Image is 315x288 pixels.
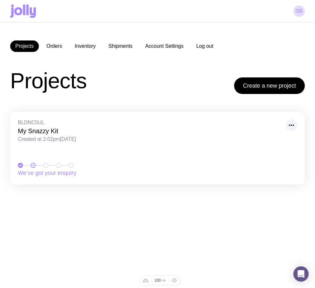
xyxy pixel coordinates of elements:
[10,40,39,52] a: Projects
[104,40,138,52] a: Shipments
[18,136,282,142] span: Created at 2:02pm[DATE]
[10,112,305,184] a: BLDNC5ULMy Snazzy KitCreated at 2:02pm[DATE]We’ve got your enquiry
[10,70,87,91] h1: Projects
[70,40,101,52] a: Inventory
[41,40,67,52] a: Orders
[234,77,305,94] a: Create a new project
[18,119,282,126] span: BLDNC5UL
[18,127,282,135] h3: My Snazzy Kit
[293,5,305,17] a: SB
[140,40,189,52] a: Account Settings
[18,169,256,177] span: We’ve got your enquiry
[191,40,218,52] button: Log out
[293,266,309,282] div: Open Intercom Messenger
